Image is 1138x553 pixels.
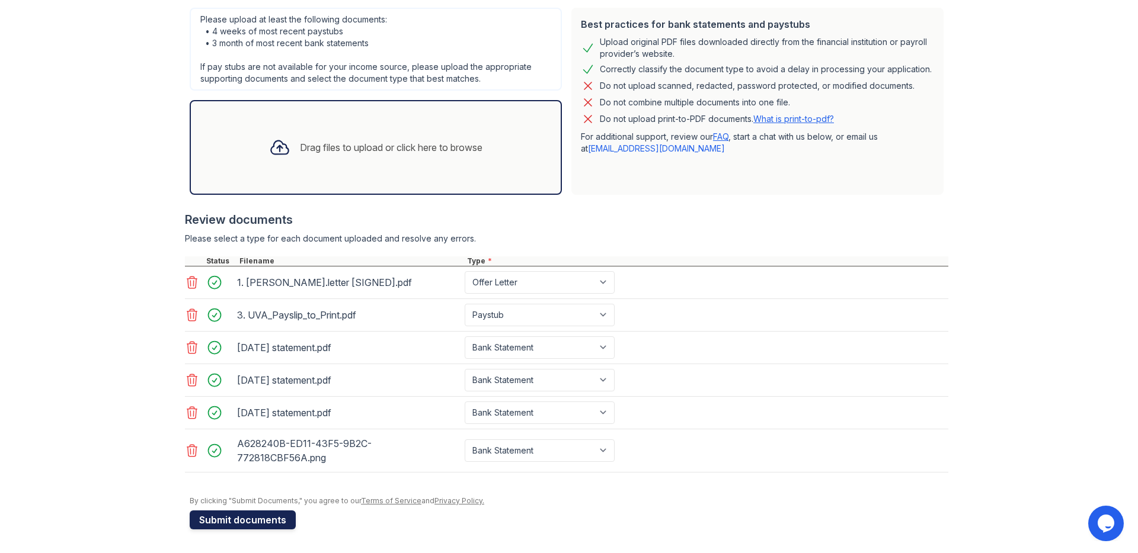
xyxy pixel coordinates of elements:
div: Filename [237,256,465,266]
p: For additional support, review our , start a chat with us below, or email us at [581,131,934,155]
div: Correctly classify the document type to avoid a delay in processing your application. [600,62,932,76]
p: Do not upload print-to-PDF documents. [600,113,834,125]
div: Please select a type for each document uploaded and resolve any errors. [185,233,948,245]
div: Drag files to upload or click here to browse [300,140,482,155]
div: 1. [PERSON_NAME].letter [SIGNED].pdf [237,273,460,292]
div: [DATE] statement.pdf [237,371,460,390]
div: 3. UVA_Payslip_to_Print.pdf [237,306,460,324]
a: Terms of Service [361,496,421,505]
div: Review documents [185,211,948,228]
div: Please upload at least the following documents: • 4 weeks of most recent paystubs • 3 month of mo... [190,8,562,91]
div: [DATE] statement.pdf [237,338,460,357]
div: By clicking "Submit Documents," you agree to our and [190,496,948,506]
div: Type [465,256,948,266]
button: Submit documents [190,510,296,529]
div: Best practices for bank statements and paystubs [581,17,934,31]
iframe: chat widget [1088,506,1126,541]
div: [DATE] statement.pdf [237,403,460,422]
a: [EMAIL_ADDRESS][DOMAIN_NAME] [588,143,725,153]
a: Privacy Policy. [434,496,484,505]
div: Status [204,256,237,266]
a: FAQ [713,131,728,142]
div: Upload original PDF files downloaded directly from the financial institution or payroll provider’... [600,36,934,60]
div: Do not combine multiple documents into one file. [600,95,790,110]
a: What is print-to-pdf? [753,114,834,124]
div: A628240B-ED11-43F5-9B2C-772818CBF56A.png [237,434,460,467]
div: Do not upload scanned, redacted, password protected, or modified documents. [600,79,915,93]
